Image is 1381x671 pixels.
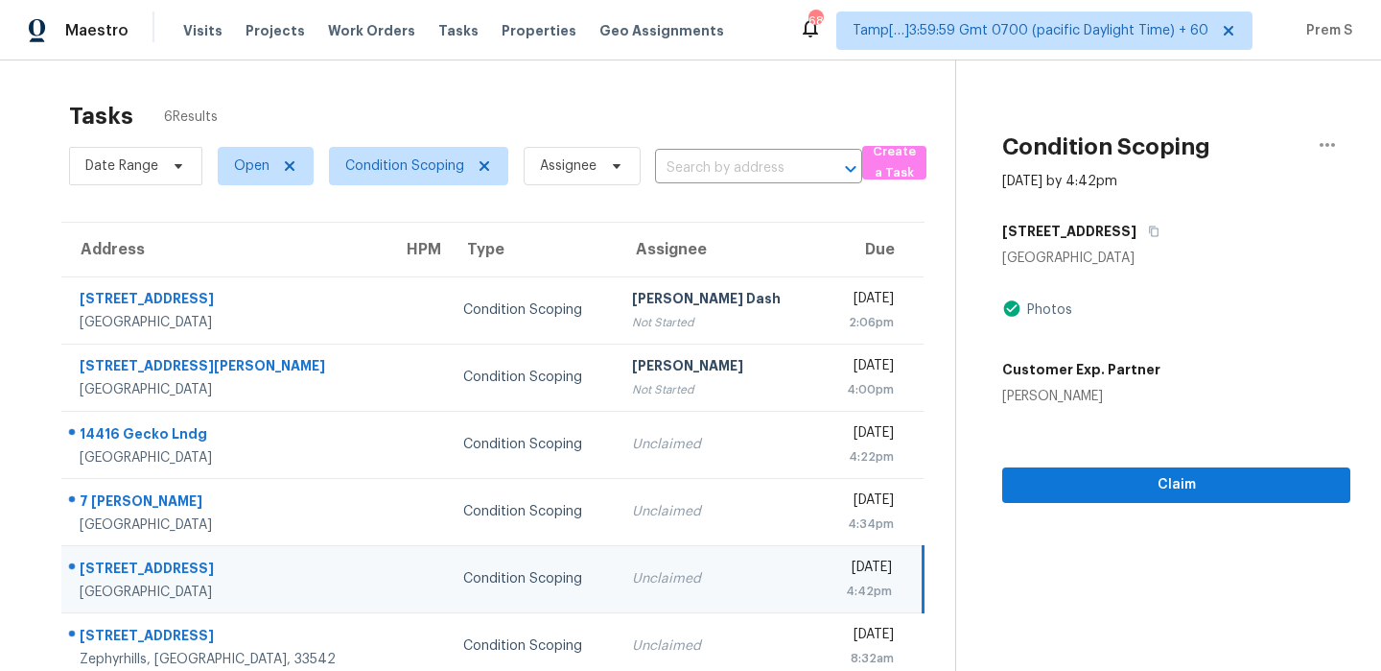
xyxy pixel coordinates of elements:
[1002,172,1117,191] div: [DATE] by 4:42pm
[183,21,222,40] span: Visits
[387,223,448,276] th: HPM
[438,24,479,37] span: Tasks
[834,447,894,467] div: 4:22pm
[599,21,724,40] span: Geo Assignments
[1136,214,1162,249] button: Copy Address
[80,448,372,467] div: [GEOGRAPHIC_DATA]
[1002,467,1350,503] button: Claim
[540,156,597,176] span: Assignee
[834,515,894,534] div: 4:34pm
[632,502,804,521] div: Unclaimed
[632,313,804,332] div: Not Started
[80,515,372,535] div: [GEOGRAPHIC_DATA]
[65,21,129,40] span: Maestro
[1002,249,1350,268] div: [GEOGRAPHIC_DATA]
[872,141,917,185] span: Create a Task
[80,356,372,380] div: [STREET_ADDRESS][PERSON_NAME]
[80,313,372,332] div: [GEOGRAPHIC_DATA]
[80,583,372,602] div: [GEOGRAPHIC_DATA]
[463,300,601,320] div: Condition Scoping
[632,356,804,380] div: [PERSON_NAME]
[1299,21,1352,40] span: Prem S
[632,435,804,454] div: Unclaimed
[463,569,601,588] div: Condition Scoping
[1002,360,1160,379] h5: Customer Exp. Partner
[655,154,808,183] input: Search by address
[1002,222,1136,241] h5: [STREET_ADDRESS]
[69,107,133,126] h2: Tasks
[463,636,601,656] div: Condition Scoping
[164,108,218,127] span: 6 Results
[837,156,864,182] button: Open
[834,625,894,649] div: [DATE]
[234,156,269,176] span: Open
[834,491,894,515] div: [DATE]
[632,380,804,399] div: Not Started
[632,636,804,656] div: Unclaimed
[834,649,894,668] div: 8:32am
[502,21,576,40] span: Properties
[448,223,617,276] th: Type
[1002,299,1021,319] img: Artifact Present Icon
[834,356,894,380] div: [DATE]
[61,223,387,276] th: Address
[80,424,372,448] div: 14416 Gecko Lndg
[632,569,804,588] div: Unclaimed
[1002,387,1160,406] div: [PERSON_NAME]
[80,650,372,669] div: Zephyrhills, [GEOGRAPHIC_DATA], 33542
[834,423,894,447] div: [DATE]
[328,21,415,40] span: Work Orders
[617,223,819,276] th: Assignee
[834,558,892,582] div: [DATE]
[1002,137,1210,156] h2: Condition Scoping
[834,582,892,601] div: 4:42pm
[345,156,464,176] span: Condition Scoping
[246,21,305,40] span: Projects
[834,289,894,313] div: [DATE]
[1021,300,1072,320] div: Photos
[834,313,894,332] div: 2:06pm
[632,289,804,313] div: [PERSON_NAME] Dash
[819,223,924,276] th: Due
[1018,473,1335,497] span: Claim
[834,380,894,399] div: 4:00pm
[808,12,822,31] div: 681
[463,435,601,454] div: Condition Scoping
[80,289,372,313] div: [STREET_ADDRESS]
[85,156,158,176] span: Date Range
[80,626,372,650] div: [STREET_ADDRESS]
[853,21,1208,40] span: Tamp[…]3:59:59 Gmt 0700 (pacific Daylight Time) + 60
[463,502,601,521] div: Condition Scoping
[80,380,372,399] div: [GEOGRAPHIC_DATA]
[80,491,372,515] div: 7 [PERSON_NAME]
[80,559,372,583] div: [STREET_ADDRESS]
[862,146,926,180] button: Create a Task
[463,368,601,387] div: Condition Scoping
